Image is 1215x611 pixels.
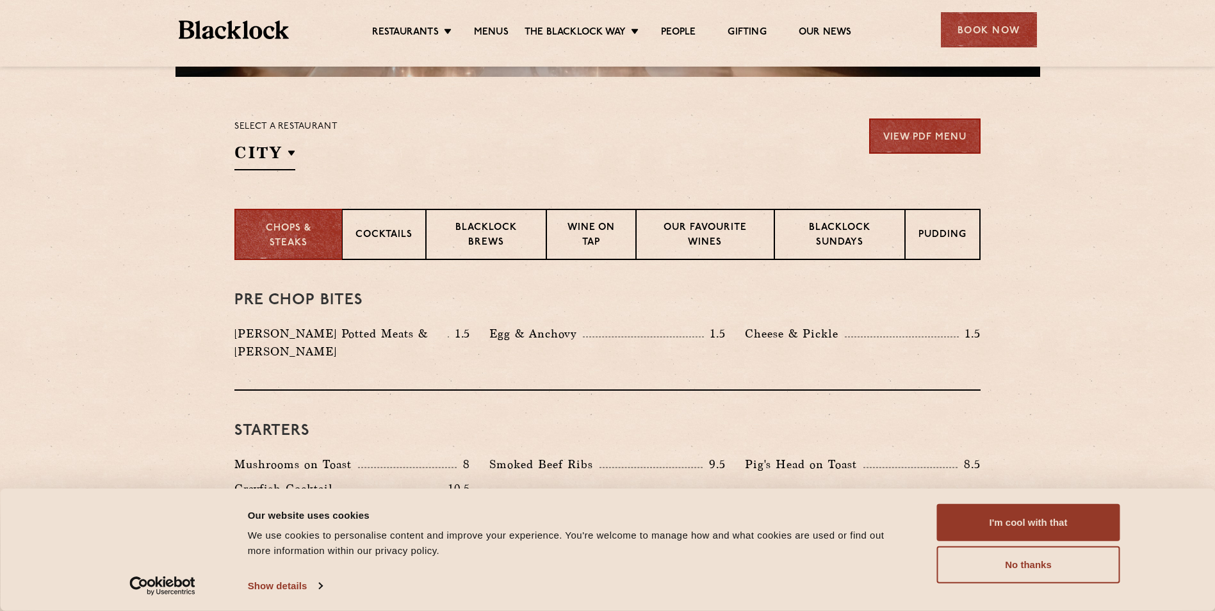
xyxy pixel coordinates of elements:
p: Our favourite wines [649,221,760,251]
p: 10.5 [442,480,470,497]
h3: Pre Chop Bites [234,292,981,309]
p: Egg & Anchovy [489,325,583,343]
p: [PERSON_NAME] Potted Meats & [PERSON_NAME] [234,325,448,361]
p: 8 [457,456,470,473]
p: Wine on Tap [560,221,623,251]
a: Menus [474,26,509,40]
p: Cheese & Pickle [745,325,845,343]
p: Chops & Steaks [249,222,329,250]
a: Usercentrics Cookiebot - opens in a new window [106,576,218,596]
p: Cocktails [355,228,412,244]
a: Our News [799,26,852,40]
a: The Blacklock Way [525,26,626,40]
p: 8.5 [958,456,981,473]
div: Book Now [941,12,1037,47]
p: Pudding [918,228,966,244]
p: Smoked Beef Ribs [489,455,599,473]
div: Our website uses cookies [248,507,908,523]
p: Blacklock Sundays [788,221,892,251]
a: View PDF Menu [869,118,981,154]
button: I'm cool with that [937,504,1120,541]
a: Gifting [728,26,766,40]
button: No thanks [937,546,1120,583]
a: Show details [248,576,322,596]
p: Pig's Head on Toast [745,455,863,473]
a: Restaurants [372,26,439,40]
p: Blacklock Brews [439,221,533,251]
p: 1.5 [449,325,471,342]
a: People [661,26,696,40]
div: We use cookies to personalise content and improve your experience. You're welcome to manage how a... [248,528,908,558]
img: BL_Textured_Logo-footer-cropped.svg [179,20,289,39]
p: Crayfish Cocktail [234,480,339,498]
p: 9.5 [703,456,726,473]
h2: City [234,142,295,170]
p: 1.5 [959,325,981,342]
p: 1.5 [704,325,726,342]
h3: Starters [234,423,981,439]
p: Mushrooms on Toast [234,455,358,473]
p: Select a restaurant [234,118,338,135]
